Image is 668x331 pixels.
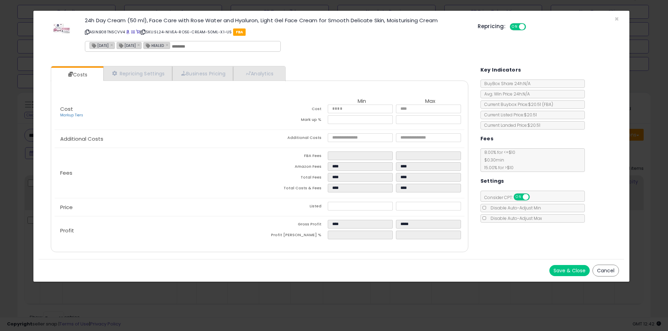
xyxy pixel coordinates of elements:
a: Business Pricing [172,66,233,81]
td: Gross Profit [260,220,328,231]
span: ON [510,24,519,30]
a: × [110,42,114,48]
a: All offer listings [131,29,135,35]
p: Price [55,205,260,210]
span: Disable Auto-Adjust Max [487,215,542,221]
h5: Settings [480,177,504,185]
td: Mark up % [260,115,328,126]
td: Profit [PERSON_NAME] % [260,231,328,241]
span: HEALED [144,42,164,48]
a: Repricing Settings [103,66,172,81]
span: Avg. Win Price 24h: N/A [481,91,530,97]
span: OFF [528,194,540,200]
span: 8.00 % for <= $10 [481,149,515,171]
p: Fees [55,170,260,176]
button: Save & Close [549,265,590,276]
span: BuyBox Share 24h: N/A [481,81,531,86]
span: [DATE] [90,42,109,48]
a: Analytics [233,66,285,81]
span: Consider CPT: [481,195,539,200]
span: $20.51 [528,101,553,107]
a: Markup Tiers [60,113,83,118]
td: Listed [260,202,328,213]
h5: Fees [480,134,494,143]
td: Additional Costs [260,133,328,144]
span: [DATE] [117,42,136,48]
span: FBA [233,28,246,36]
a: BuyBox page [126,29,130,35]
a: × [166,42,170,48]
button: Cancel [593,265,619,276]
a: × [137,42,142,48]
p: ASIN: B08TNSCVV4 | SKU: SL24-NIVEA-ROSE-CREAM-50ML-X1-US [85,26,467,38]
th: Max [396,98,464,105]
span: $0.30 min [481,157,504,163]
h5: Repricing: [478,24,506,29]
h5: Key Indicators [480,66,521,74]
td: FBA Fees [260,151,328,162]
span: ( FBA ) [542,101,553,107]
h3: 24h Day Cream (50 ml), Face Care with Rose Water and Hyaluron, Light Gel Face Cream for Smooth De... [85,18,467,23]
p: Additional Costs [55,136,260,142]
a: Costs [51,68,103,82]
td: Cost [260,105,328,115]
p: Cost [55,106,260,118]
span: OFF [525,24,536,30]
td: Amazon Fees [260,162,328,173]
span: × [614,14,619,24]
span: ON [514,194,523,200]
th: Min [328,98,396,105]
span: Current Landed Price: $20.51 [481,122,540,128]
span: Disable Auto-Adjust Min [487,205,541,211]
p: Profit [55,228,260,233]
img: 313EVUMsAqL._SL60_.jpg [53,18,71,39]
span: Current Buybox Price: [481,101,553,107]
span: Current Listed Price: $20.51 [481,112,537,118]
td: Total Fees [260,173,328,184]
td: Total Costs & Fees [260,184,328,195]
span: 15.00 % for > $10 [481,165,514,171]
a: Your listing only [136,29,140,35]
